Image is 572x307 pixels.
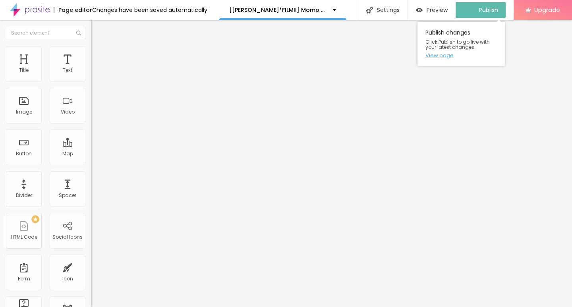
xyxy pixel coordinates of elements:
div: Text [63,68,72,73]
span: Upgrade [534,6,560,13]
div: Map [62,151,73,156]
span: Publish [479,7,498,13]
div: HTML Code [11,234,37,240]
div: Video [61,109,75,115]
span: Preview [427,7,448,13]
div: Publish changes [417,22,505,66]
button: Preview [408,2,456,18]
div: Page editor [54,7,92,13]
div: Divider [16,193,32,198]
input: Search element [6,26,85,40]
div: Button [16,151,32,156]
a: View page [425,53,497,58]
iframe: Editor [91,20,572,307]
div: Image [16,109,32,115]
img: Icone [366,7,373,14]
div: Changes have been saved automatically [92,7,207,13]
button: Publish [456,2,506,18]
p: [[PERSON_NAME]*FILM!!] Momo Stream Deutsch Kostenlos COMPLETT! [229,7,327,13]
span: Click Publish to go live with your latest changes. [425,39,497,50]
div: Form [18,276,30,282]
div: Title [19,68,29,73]
div: Spacer [59,193,76,198]
div: Icon [62,276,73,282]
div: Social Icons [52,234,83,240]
img: view-1.svg [416,7,423,14]
img: Icone [76,31,81,35]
